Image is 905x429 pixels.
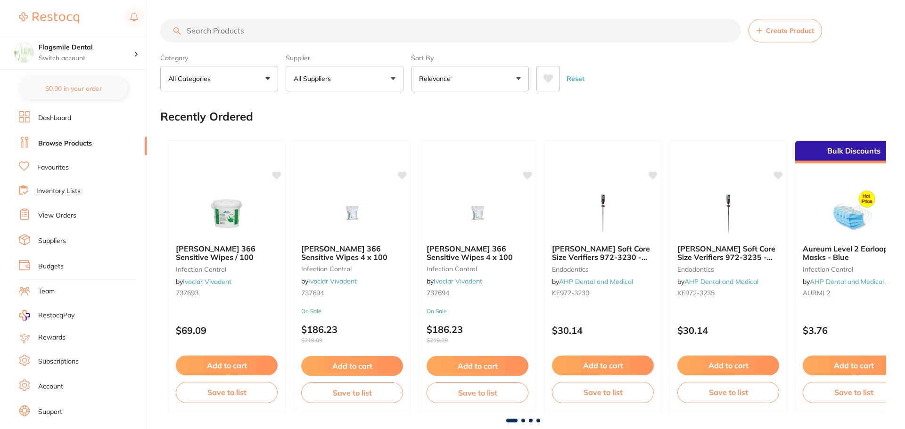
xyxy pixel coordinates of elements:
button: Reset [564,66,587,91]
small: On Sale [301,308,403,315]
img: Durr FD 366 Sensitive Wipes / 100 [196,190,257,237]
button: Add to cart [552,356,654,375]
button: Add to cart [301,356,403,376]
a: View Orders [38,211,76,220]
small: On Sale [427,308,528,315]
button: Save to list [677,382,779,403]
span: by [677,277,758,286]
a: Rewards [38,333,66,342]
a: AHP Dental and Medical [684,277,758,286]
small: 737694 [427,289,528,297]
small: KE972-3230 [552,289,654,297]
a: Account [38,382,63,391]
small: infection control [176,266,278,273]
small: infection control [301,265,403,273]
b: Durr FD 366 Sensitive Wipes 4 x 100 [427,244,528,262]
small: KE972-3235 [677,289,779,297]
a: Support [38,407,62,417]
button: Save to list [176,382,278,403]
button: Save to list [427,382,528,403]
button: $0.00 in your order [19,77,128,100]
small: infection control [427,265,528,273]
p: $3.76 [803,325,905,336]
small: endodontics [677,266,779,273]
button: Add to cart [176,356,278,375]
h2: Recently Ordered [160,110,253,123]
label: Sort By [411,54,529,62]
button: Save to list [803,382,905,403]
h4: Flagsmile Dental [39,43,134,52]
label: Supplier [286,54,403,62]
span: by [803,277,884,286]
b: Durr FD 366 Sensitive Wipes 4 x 100 [301,244,403,262]
img: Flagsmile Dental [15,43,33,62]
p: $30.14 [677,325,779,336]
p: Relevance [419,74,454,83]
img: Restocq Logo [19,12,79,24]
input: Search Products [160,19,741,42]
small: 737694 [301,289,403,297]
span: Create Product [766,27,814,34]
button: Relevance [411,66,529,91]
p: $30.14 [552,325,654,336]
a: AHP Dental and Medical [810,277,884,286]
b: Durr FD 366 Sensitive Wipes / 100 [176,244,278,262]
button: Save to list [552,382,654,403]
small: AURML2 [803,289,905,297]
a: Ivoclar Vivadent [434,277,482,285]
button: All Suppliers [286,66,403,91]
img: Durr FD 366 Sensitive Wipes 4 x 100 [447,190,508,237]
b: Kerr Soft Core Size Verifiers 972-3230 - #30 - Pack of 6 [552,244,654,262]
p: Switch account [39,54,134,63]
img: RestocqPay [19,310,30,321]
span: $219.09 [427,337,528,344]
a: Ivoclar Vivadent [308,277,357,285]
a: Team [38,287,55,296]
span: $219.09 [301,337,403,344]
p: All Suppliers [294,74,335,83]
a: Subscriptions [38,357,79,366]
p: $186.23 [427,324,528,344]
small: 737693 [176,289,278,297]
b: Aureum Level 2 Earloop Masks - Blue [803,244,905,262]
span: by [176,277,231,286]
img: Kerr Soft Core Size Verifiers 972-3235 - #35 - Pack of 6 [698,190,759,237]
small: endodontics [552,266,654,273]
span: RestocqPay [38,311,74,320]
a: Dashboard [38,113,71,123]
a: AHP Dental and Medical [559,277,633,286]
small: infection control [803,266,905,273]
a: Budgets [38,262,64,271]
span: by [552,277,633,286]
a: Favourites [37,163,69,172]
button: Save to list [301,382,403,403]
button: Create Product [749,19,822,42]
a: Restocq Logo [19,7,79,29]
span: by [427,277,482,285]
a: RestocqPay [19,310,74,321]
button: Add to cart [803,356,905,375]
img: Durr FD 366 Sensitive Wipes 4 x 100 [321,190,383,237]
a: Suppliers [38,236,66,246]
p: $186.23 [301,324,403,344]
a: Ivoclar Vivadent [183,277,231,286]
button: Add to cart [677,356,779,375]
p: $69.09 [176,325,278,336]
span: by [301,277,357,285]
button: All Categories [160,66,278,91]
p: All Categories [168,74,214,83]
img: Kerr Soft Core Size Verifiers 972-3230 - #30 - Pack of 6 [572,190,633,237]
label: Category [160,54,278,62]
b: Kerr Soft Core Size Verifiers 972-3235 - #35 - Pack of 6 [677,244,779,262]
button: Add to cart [427,356,528,376]
img: Aureum Level 2 Earloop Masks - Blue [823,190,884,237]
a: Inventory Lists [36,186,81,196]
a: Browse Products [38,139,92,148]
